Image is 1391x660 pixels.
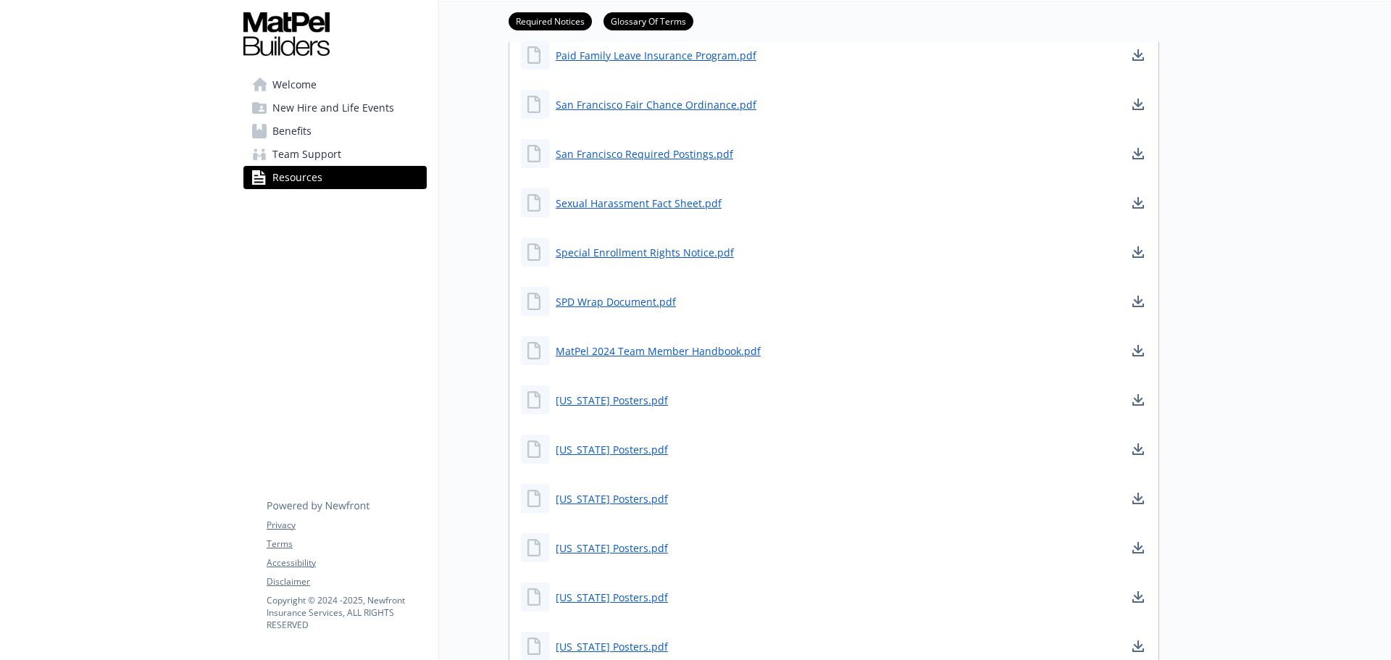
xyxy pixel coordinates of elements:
a: [US_STATE] Posters.pdf [556,639,668,654]
a: download document [1129,194,1147,212]
a: [US_STATE] Posters.pdf [556,590,668,605]
a: Benefits [243,120,427,143]
a: download document [1129,490,1147,507]
a: San Francisco Required Postings.pdf [556,146,733,162]
a: download document [1129,342,1147,359]
a: Resources [243,166,427,189]
a: [US_STATE] Posters.pdf [556,491,668,506]
a: Terms [267,538,426,551]
a: download document [1129,145,1147,162]
a: Glossary Of Terms [603,14,693,28]
a: [US_STATE] Posters.pdf [556,393,668,408]
a: MatPel 2024 Team Member Handbook.pdf [556,343,761,359]
a: Required Notices [509,14,592,28]
a: Welcome [243,73,427,96]
p: Copyright © 2024 - 2025 , Newfront Insurance Services, ALL RIGHTS RESERVED [267,594,426,631]
span: Welcome [272,73,317,96]
span: New Hire and Life Events [272,96,394,120]
a: Disclaimer [267,575,426,588]
a: Sexual Harassment Fact Sheet.pdf [556,196,722,211]
a: download document [1129,293,1147,310]
a: Accessibility [267,556,426,569]
a: download document [1129,243,1147,261]
span: Resources [272,166,322,189]
a: Special Enrollment Rights Notice.pdf [556,245,734,260]
span: Benefits [272,120,312,143]
a: [US_STATE] Posters.pdf [556,442,668,457]
a: Paid Family Leave Insurance Program.pdf [556,48,756,63]
a: Privacy [267,519,426,532]
a: San Francisco Fair Chance Ordinance.pdf [556,97,756,112]
a: download document [1129,391,1147,409]
a: download document [1129,46,1147,64]
a: download document [1129,539,1147,556]
a: Team Support [243,143,427,166]
a: New Hire and Life Events [243,96,427,120]
a: download document [1129,638,1147,655]
a: download document [1129,588,1147,606]
a: [US_STATE] Posters.pdf [556,540,668,556]
a: download document [1129,440,1147,458]
a: download document [1129,96,1147,113]
a: SPD Wrap Document.pdf [556,294,676,309]
span: Team Support [272,143,341,166]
